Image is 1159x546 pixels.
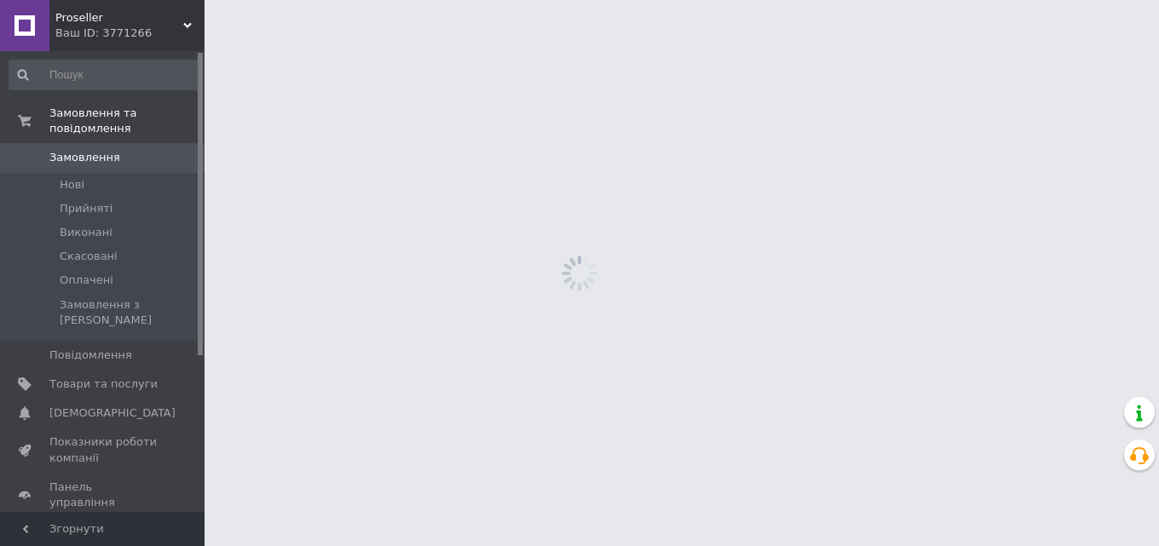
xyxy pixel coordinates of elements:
[49,106,205,136] span: Замовлення та повідомлення
[55,26,205,41] div: Ваш ID: 3771266
[60,201,112,216] span: Прийняті
[49,434,158,465] span: Показники роботи компанії
[60,273,113,288] span: Оплачені
[49,480,158,510] span: Панель управління
[49,150,120,165] span: Замовлення
[60,297,199,328] span: Замовлення з [PERSON_NAME]
[55,10,183,26] span: Proseller
[60,177,84,193] span: Нові
[49,348,132,363] span: Повідомлення
[9,60,201,90] input: Пошук
[60,249,118,264] span: Скасовані
[49,405,176,421] span: [DEMOGRAPHIC_DATA]
[49,376,158,392] span: Товари та послуги
[60,225,112,240] span: Виконані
